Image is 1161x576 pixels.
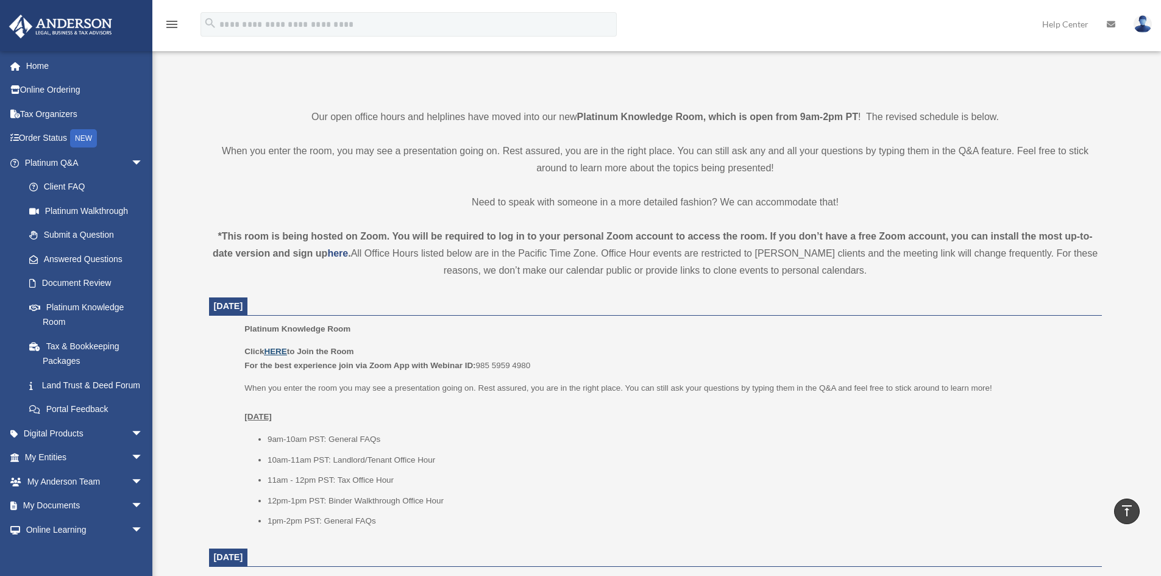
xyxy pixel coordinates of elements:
[165,21,179,32] a: menu
[244,347,353,356] b: Click to Join the Room
[1134,15,1152,33] img: User Pic
[209,108,1102,126] p: Our open office hours and helplines have moved into our new ! The revised schedule is below.
[9,151,162,175] a: Platinum Q&Aarrow_drop_down
[17,223,162,247] a: Submit a Question
[9,421,162,446] a: Digital Productsarrow_drop_down
[268,494,1093,508] li: 12pm-1pm PST: Binder Walkthrough Office Hour
[9,126,162,151] a: Order StatusNEW
[244,381,1093,424] p: When you enter the room you may see a presentation going on. Rest assured, you are in the right p...
[1114,499,1140,524] a: vertical_align_top
[214,552,243,562] span: [DATE]
[17,295,155,334] a: Platinum Knowledge Room
[17,271,162,296] a: Document Review
[209,143,1102,177] p: When you enter the room, you may see a presentation going on. Rest assured, you are in the right ...
[17,247,162,271] a: Answered Questions
[268,432,1093,447] li: 9am-10am PST: General FAQs
[17,199,162,223] a: Platinum Walkthrough
[9,494,162,518] a: My Documentsarrow_drop_down
[9,78,162,102] a: Online Ordering
[9,54,162,78] a: Home
[131,469,155,494] span: arrow_drop_down
[131,517,155,542] span: arrow_drop_down
[268,453,1093,468] li: 10am-11am PST: Landlord/Tenant Office Hour
[9,102,162,126] a: Tax Organizers
[131,446,155,471] span: arrow_drop_down
[209,228,1102,279] div: All Office Hours listed below are in the Pacific Time Zone. Office Hour events are restricted to ...
[17,334,162,373] a: Tax & Bookkeeping Packages
[209,194,1102,211] p: Need to speak with someone in a more detailed fashion? We can accommodate that!
[577,112,858,122] strong: Platinum Knowledge Room, which is open from 9am-2pm PT
[9,517,162,542] a: Online Learningarrow_drop_down
[131,151,155,176] span: arrow_drop_down
[244,344,1093,373] p: 985 5959 4980
[244,412,272,421] u: [DATE]
[268,514,1093,528] li: 1pm-2pm PST: General FAQs
[327,248,348,258] a: here
[5,15,116,38] img: Anderson Advisors Platinum Portal
[264,347,286,356] a: HERE
[17,175,162,199] a: Client FAQ
[70,129,97,148] div: NEW
[244,361,475,370] b: For the best experience join via Zoom App with Webinar ID:
[244,324,350,333] span: Platinum Knowledge Room
[131,421,155,446] span: arrow_drop_down
[17,373,162,397] a: Land Trust & Deed Forum
[9,446,162,470] a: My Entitiesarrow_drop_down
[131,494,155,519] span: arrow_drop_down
[17,397,162,422] a: Portal Feedback
[165,17,179,32] i: menu
[348,248,350,258] strong: .
[1120,503,1134,518] i: vertical_align_top
[9,469,162,494] a: My Anderson Teamarrow_drop_down
[213,231,1093,258] strong: *This room is being hosted on Zoom. You will be required to log in to your personal Zoom account ...
[268,473,1093,488] li: 11am - 12pm PST: Tax Office Hour
[204,16,217,30] i: search
[214,301,243,311] span: [DATE]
